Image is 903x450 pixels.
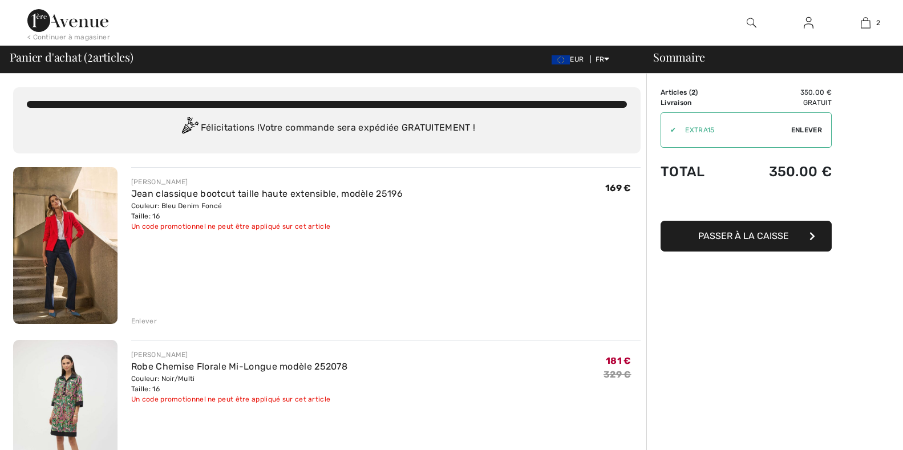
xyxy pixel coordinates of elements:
[131,188,403,199] a: Jean classique bootcut taille haute extensible, modèle 25196
[604,369,631,380] s: 329 €
[606,355,631,366] span: 181 €
[27,32,110,42] div: < Continuer à magasiner
[13,167,118,324] img: Jean classique bootcut taille haute extensible, modèle 25196
[661,152,731,191] td: Total
[131,201,403,221] div: Couleur: Bleu Denim Foncé Taille: 16
[131,350,347,360] div: [PERSON_NAME]
[10,51,133,63] span: Panier d'achat ( articles)
[698,230,789,241] span: Passer à la caisse
[837,16,893,30] a: 2
[747,16,756,30] img: recherche
[131,177,403,187] div: [PERSON_NAME]
[639,51,896,63] div: Sommaire
[131,316,157,326] div: Enlever
[552,55,570,64] img: Euro
[795,16,823,30] a: Se connecter
[731,152,832,191] td: 350.00 €
[691,88,695,96] span: 2
[676,113,791,147] input: Code promo
[131,221,403,232] div: Un code promotionnel ne peut être appliqué sur cet article
[731,98,832,108] td: Gratuit
[861,16,870,30] img: Mon panier
[131,374,347,394] div: Couleur: Noir/Multi Taille: 16
[661,221,832,252] button: Passer à la caisse
[596,55,610,63] span: FR
[791,125,822,135] span: Enlever
[876,18,880,28] span: 2
[131,394,347,404] div: Un code promotionnel ne peut être appliqué sur cet article
[552,55,588,63] span: EUR
[27,9,108,32] img: 1ère Avenue
[731,87,832,98] td: 350.00 €
[804,16,813,30] img: Mes infos
[661,191,832,217] iframe: PayPal
[661,125,676,135] div: ✔
[661,87,731,98] td: Articles ( )
[131,361,347,372] a: Robe Chemise Florale Mi-Longue modèle 252078
[27,117,627,140] div: Félicitations ! Votre commande sera expédiée GRATUITEMENT !
[178,117,201,140] img: Congratulation2.svg
[605,183,631,193] span: 169 €
[661,98,731,108] td: Livraison
[87,48,93,63] span: 2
